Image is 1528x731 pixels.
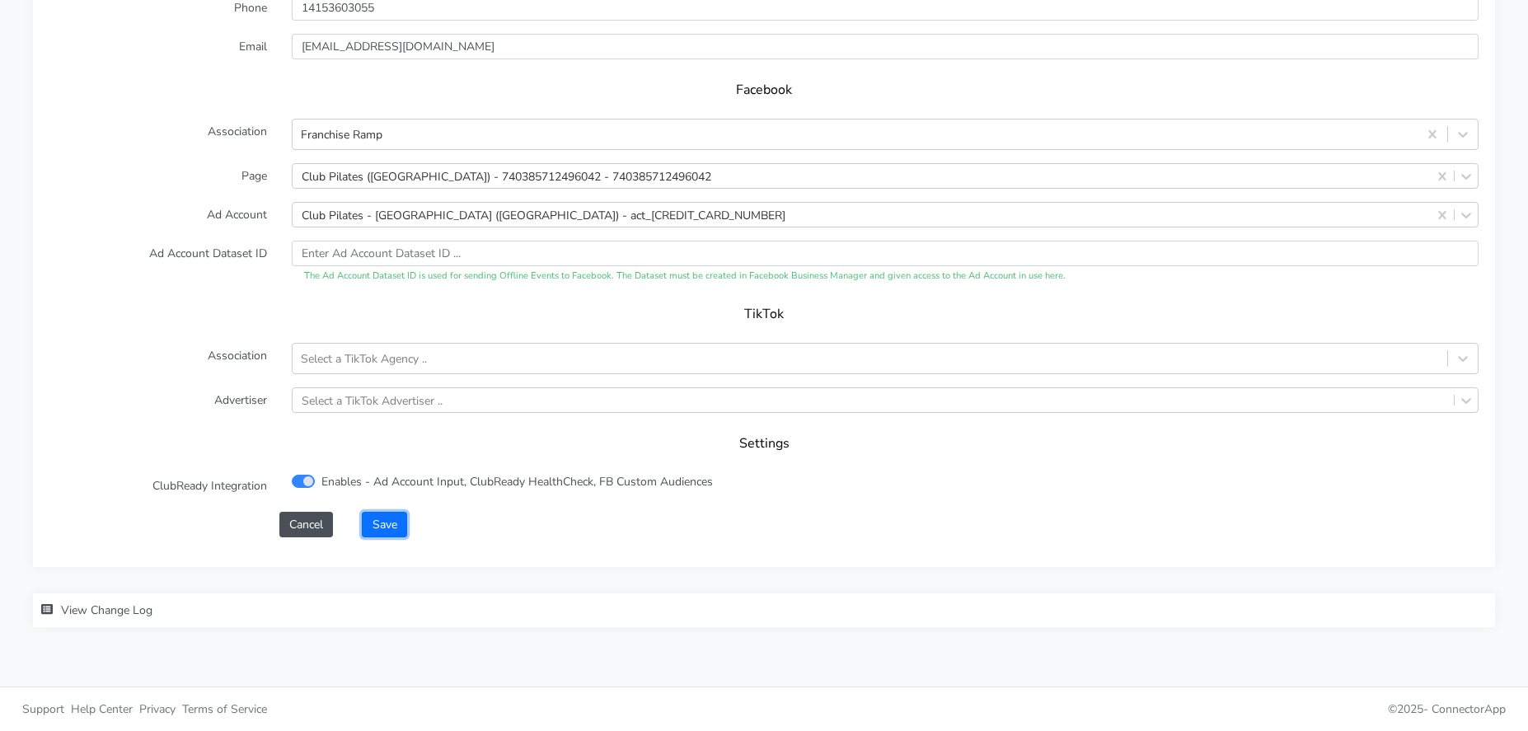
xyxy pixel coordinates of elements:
[321,473,713,490] label: Enables - Ad Account Input, ClubReady HealthCheck, FB Custom Audiences
[279,512,333,537] button: Cancel
[182,701,267,717] span: Terms of Service
[37,202,279,227] label: Ad Account
[1432,701,1506,717] span: ConnectorApp
[301,350,427,368] div: Select a TikTok Agency ..
[292,269,1479,283] div: The Ad Account Dataset ID is used for sending Offline Events to Facebook. The Dataset must be cre...
[66,307,1462,322] h5: TikTok
[301,126,382,143] div: Franchise Ramp
[776,701,1506,718] p: © 2025 -
[362,512,406,537] button: Save
[292,241,1479,266] input: Enter Ad Account Dataset ID ...
[37,241,279,283] label: Ad Account Dataset ID
[22,701,64,717] span: Support
[302,167,711,185] div: Club Pilates ([GEOGRAPHIC_DATA]) - 740385712496042 - 740385712496042
[139,701,176,717] span: Privacy
[302,391,443,409] div: Select a TikTok Advertiser ..
[292,34,1479,59] input: Enter Email ...
[66,82,1462,98] h5: Facebook
[66,436,1462,452] h5: Settings
[71,701,133,717] span: Help Center
[37,119,279,150] label: Association
[302,206,785,223] div: Club Pilates - [GEOGRAPHIC_DATA] ([GEOGRAPHIC_DATA]) - act_[CREDIT_CARD_NUMBER]
[37,473,279,499] label: ClubReady Integration
[37,34,279,59] label: Email
[37,163,279,189] label: Page
[37,343,279,374] label: Association
[37,387,279,413] label: Advertiser
[61,602,152,618] span: View Change Log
